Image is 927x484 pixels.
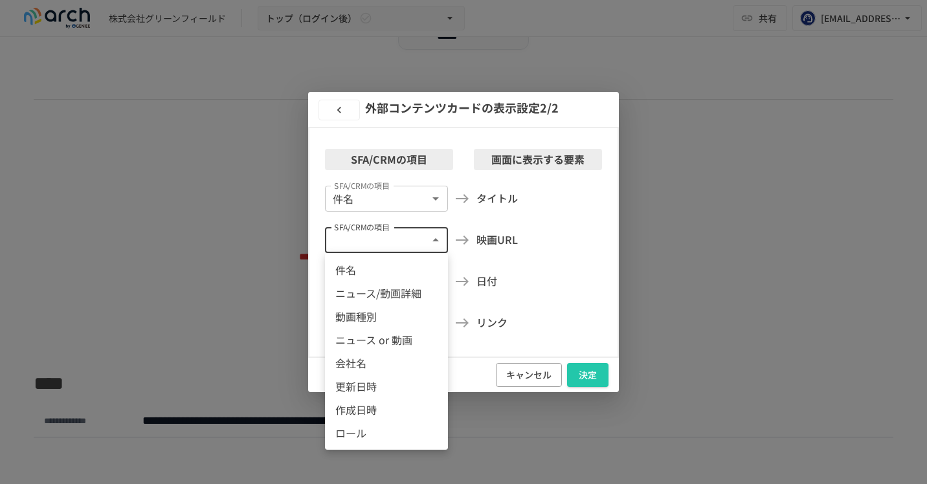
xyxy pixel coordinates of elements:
li: ニュース or 動画 [325,328,448,351]
li: 更新日時 [325,375,448,398]
li: 動画種別 [325,305,448,328]
li: ロール [325,421,448,445]
li: 件名 [325,258,448,281]
li: ニュース/動画詳細 [325,281,448,305]
li: 作成日時 [325,398,448,421]
li: 会社名 [325,351,448,375]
